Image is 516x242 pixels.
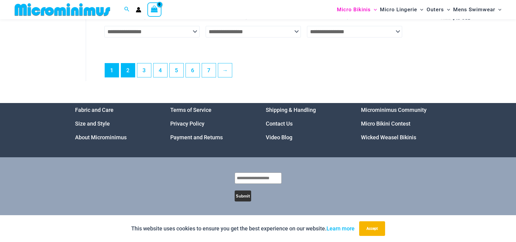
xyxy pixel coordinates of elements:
a: Page 4 [153,63,167,77]
span: Micro Lingerie [380,2,417,17]
span: $ [346,14,349,20]
a: → [218,63,232,77]
button: Submit [235,190,251,201]
a: Privacy Policy [170,120,204,127]
a: Mens SwimwearMenu ToggleMenu Toggle [452,2,503,17]
a: Terms of Service [170,107,211,113]
a: Contact Us [266,120,293,127]
nav: Site Navigation [334,1,504,18]
a: About Microminimus [75,134,127,141]
nav: Product Pagination [104,63,503,81]
a: Micro LingerieMenu ToggleMenu Toggle [378,2,425,17]
a: Learn more [327,225,355,232]
a: Search icon link [124,6,130,13]
aside: Footer Widget 1 [75,103,155,144]
a: Page 6 [186,63,200,77]
aside: Footer Widget 4 [361,103,441,144]
span: $ [143,14,146,20]
a: Page 3 [137,63,151,77]
a: Page 7 [202,63,216,77]
a: Micro BikinisMenu ToggleMenu Toggle [335,2,378,17]
a: Account icon link [136,7,141,12]
a: View Shopping Cart, empty [147,2,161,16]
nav: Menu [361,103,441,144]
a: Size and Style [75,120,110,127]
a: Page 5 [170,63,183,77]
aside: Footer Widget 2 [170,103,251,144]
span: Menu Toggle [495,2,501,17]
a: Shipping & Handling [266,107,316,113]
span: Micro Bikinis [337,2,371,17]
p: This website uses cookies to ensure you get the best experience on our website. [131,224,355,233]
a: Fabric and Care [75,107,114,113]
span: Menu Toggle [444,2,450,17]
img: MM SHOP LOGO FLAT [12,3,113,16]
a: OutersMenu ToggleMenu Toggle [425,2,452,17]
a: Payment and Returns [170,134,223,141]
a: Microminimus Community [361,107,427,113]
a: Page 2 [121,63,135,77]
a: Micro Bikini Contest [361,120,410,127]
span: Menu Toggle [417,2,423,17]
nav: Menu [266,103,346,144]
button: Accept [359,221,385,236]
bdi: 53 USD [143,14,162,20]
aside: Footer Widget 3 [266,103,346,144]
span: Outers [427,2,444,17]
span: Page 1 [105,63,119,77]
nav: Menu [170,103,251,144]
bdi: 99 USD [346,14,365,20]
a: Video Blog [266,134,292,141]
a: Wicked Weasel Bikinis [361,134,416,141]
nav: Menu [75,103,155,144]
span: Menu Toggle [371,2,377,17]
span: Mens Swimwear [453,2,495,17]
